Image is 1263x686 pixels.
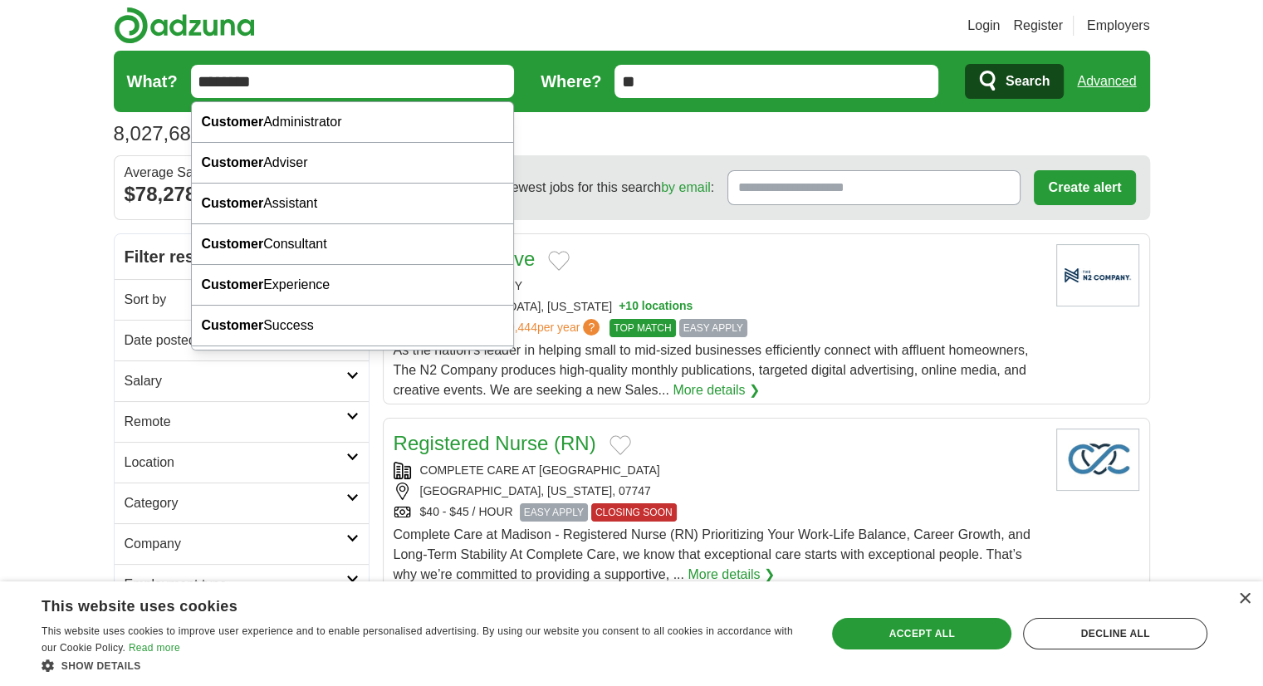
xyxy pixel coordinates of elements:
[192,346,514,387] div: Service
[192,265,514,306] div: Experience
[832,618,1011,649] div: Accept all
[192,143,514,184] div: Adviser
[125,331,346,350] h2: Date posted
[115,234,369,279] h2: Filter results
[115,442,369,483] a: Location
[114,7,255,44] img: Adzuna logo
[619,298,693,316] button: +10 locations
[115,360,369,401] a: Salary
[125,493,346,513] h2: Category
[619,298,625,316] span: +
[1056,244,1139,306] img: Company logo
[125,371,346,391] h2: Salary
[673,380,760,400] a: More details ❯
[42,657,803,674] div: Show details
[125,179,359,209] div: $78,278
[541,69,601,94] label: Where?
[192,224,514,265] div: Consultant
[202,115,264,129] strong: Customer
[394,343,1029,397] span: As the nation’s leader in helping small to mid-sized businesses efficiently connect with affluent...
[114,122,478,145] h1: Jobs in [GEOGRAPHIC_DATA]
[679,319,747,337] span: EASY APPLY
[965,64,1064,99] button: Search
[394,483,1043,500] div: [GEOGRAPHIC_DATA], [US_STATE], 07747
[192,306,514,346] div: Success
[1034,170,1135,205] button: Create alert
[42,591,761,616] div: This website uses cookies
[394,527,1030,581] span: Complete Care at Madison - Registered Nurse (RN) Prioritizing Your Work-Life Balance, Career Grow...
[609,435,631,455] button: Add to favorite jobs
[115,401,369,442] a: Remote
[114,119,203,149] span: 8,027,683
[661,180,711,194] a: by email
[394,503,1043,522] div: $40 - $45 / HOUR
[127,69,178,94] label: What?
[1056,429,1139,491] img: Company logo
[115,564,369,605] a: Employment type
[125,575,346,595] h2: Employment type
[688,565,775,585] a: More details ❯
[591,503,677,522] span: CLOSING SOON
[1023,618,1207,649] div: Decline all
[394,298,1043,316] div: [GEOGRAPHIC_DATA], [US_STATE]
[125,412,346,432] h2: Remote
[609,319,675,337] span: TOP MATCH
[125,166,359,179] div: Average Salary
[548,251,570,271] button: Add to favorite jobs
[61,660,141,672] span: Show details
[115,320,369,360] a: Date posted
[394,432,596,454] a: Registered Nurse (RN)
[125,453,346,473] h2: Location
[520,503,588,522] span: EASY APPLY
[115,279,369,320] a: Sort by
[192,184,514,224] div: Assistant
[1077,65,1136,98] a: Advanced
[202,237,264,251] strong: Customer
[967,16,1000,36] a: Login
[125,534,346,554] h2: Company
[1006,65,1050,98] span: Search
[129,642,180,654] a: Read more, opens a new window
[430,178,714,198] span: Receive the newest jobs for this search :
[202,155,264,169] strong: Customer
[1013,16,1063,36] a: Register
[192,102,514,143] div: Administrator
[202,318,264,332] strong: Customer
[115,483,369,523] a: Category
[394,462,1043,479] div: COMPLETE CARE AT [GEOGRAPHIC_DATA]
[583,319,600,336] span: ?
[1238,593,1251,605] div: Close
[125,290,346,310] h2: Sort by
[394,277,1043,295] div: THE N2 COMPANY
[202,196,264,210] strong: Customer
[42,625,793,654] span: This website uses cookies to improve user experience and to enable personalised advertising. By u...
[202,277,264,292] strong: Customer
[1087,16,1150,36] a: Employers
[115,523,369,564] a: Company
